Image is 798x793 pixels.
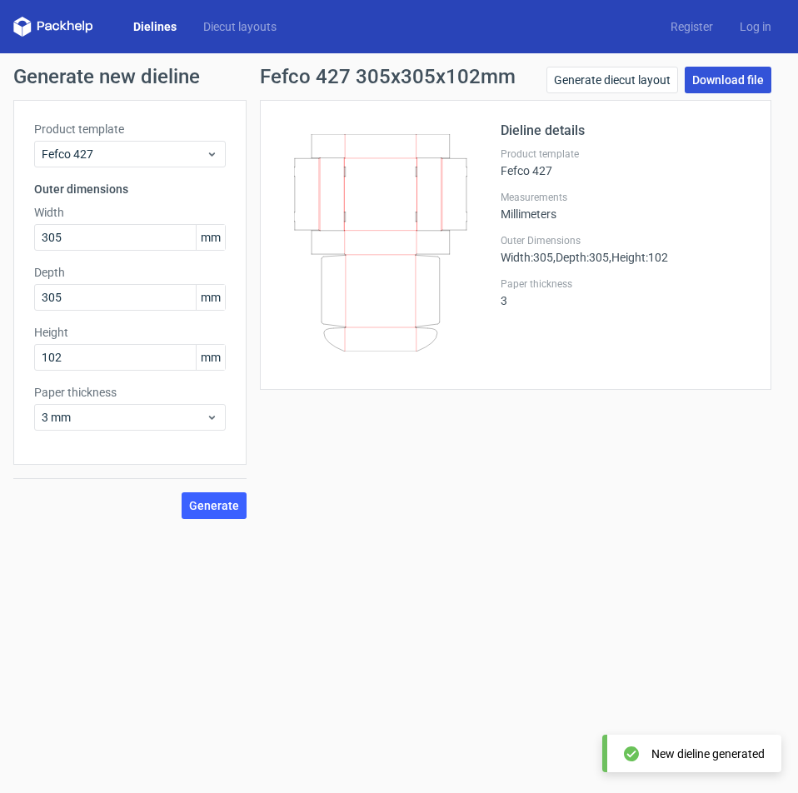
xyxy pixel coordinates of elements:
span: , Height : 102 [609,251,668,264]
span: , Depth : 305 [553,251,609,264]
span: mm [196,225,225,250]
a: Download file [685,67,771,93]
span: mm [196,345,225,370]
a: Dielines [120,18,190,35]
label: Height [34,324,226,341]
span: Generate [189,500,239,511]
div: Fefco 427 [501,147,751,177]
label: Width [34,204,226,221]
label: Depth [34,264,226,281]
div: 3 [501,277,751,307]
label: Measurements [501,191,751,204]
div: Millimeters [501,191,751,221]
h1: Fefco 427 305x305x102mm [260,67,516,87]
span: Width : 305 [501,251,553,264]
a: Register [657,18,726,35]
button: Generate [182,492,247,519]
label: Paper thickness [501,277,751,291]
span: mm [196,285,225,310]
span: Fefco 427 [42,146,206,162]
label: Paper thickness [34,384,226,401]
a: Log in [726,18,785,35]
a: Generate diecut layout [546,67,678,93]
span: 3 mm [42,409,206,426]
label: Product template [34,121,226,137]
label: Product template [501,147,751,161]
h1: Generate new dieline [13,67,785,87]
label: Outer Dimensions [501,234,751,247]
h2: Dieline details [501,121,751,141]
div: New dieline generated [651,746,765,762]
h3: Outer dimensions [34,181,226,197]
a: Diecut layouts [190,18,290,35]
